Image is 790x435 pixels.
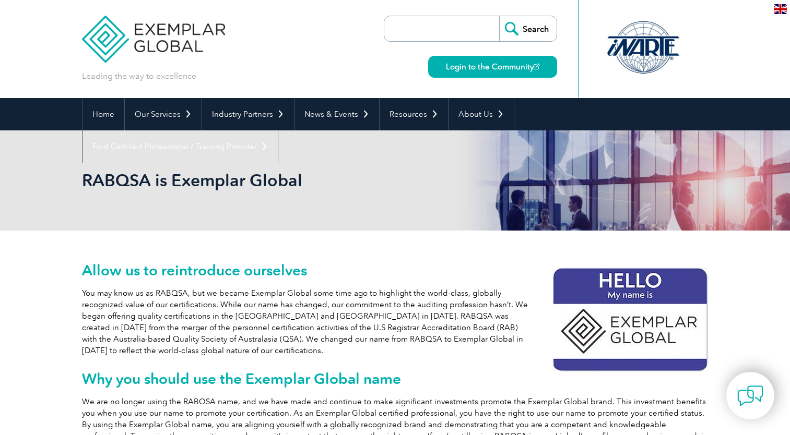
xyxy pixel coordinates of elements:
h2: Allow us to reintroduce ourselves [82,262,709,279]
input: Search [499,16,557,41]
h2: RABQSA is Exemplar Global [82,172,521,189]
a: Login to the Community [428,56,557,78]
p: Leading the way to excellence [82,70,196,82]
p: You may know us as RABQSA, but we became Exemplar Global some time ago to highlight the world-cla... [82,287,709,356]
img: en [774,4,787,14]
a: Industry Partners [202,98,294,130]
img: open_square.png [534,64,539,69]
a: News & Events [294,98,379,130]
h2: Why you should use the Exemplar Global name [82,370,709,387]
a: Find Certified Professional / Training Provider [82,130,278,163]
a: Home [82,98,124,130]
a: Resources [380,98,448,130]
img: contact-chat.png [737,383,763,409]
a: About Us [449,98,514,130]
a: Our Services [125,98,202,130]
